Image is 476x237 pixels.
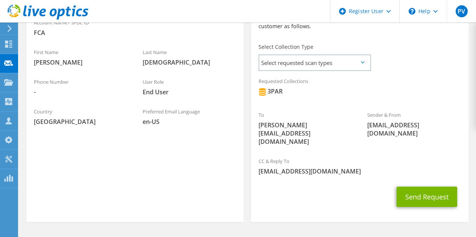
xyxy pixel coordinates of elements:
span: [PERSON_NAME] [34,58,128,66]
div: Last Name [135,44,244,70]
div: Preferred Email Language [135,104,244,130]
span: PV [456,5,468,17]
svg: \n [409,8,415,15]
div: Country [26,104,135,130]
span: [EMAIL_ADDRESS][DOMAIN_NAME] [259,167,461,175]
div: First Name [26,44,135,70]
div: Sender & From [360,107,468,141]
div: CC & Reply To [251,153,468,179]
span: Select requested scan types [259,55,370,70]
button: Send Request [397,187,457,207]
span: [GEOGRAPHIC_DATA] [34,118,128,126]
div: To [251,107,360,149]
span: End User [143,88,236,96]
div: 3PAR [259,87,283,96]
span: FCA [34,29,236,37]
label: Select Collection Type [259,43,313,51]
span: [PERSON_NAME][EMAIL_ADDRESS][DOMAIN_NAME] [259,121,352,146]
div: Requested Collections [251,73,468,103]
div: User Role [135,74,244,100]
div: Phone Number [26,74,135,100]
span: en-US [143,118,236,126]
div: Account Name / SFDC ID [26,15,243,41]
span: [DEMOGRAPHIC_DATA] [143,58,236,66]
span: [EMAIL_ADDRESS][DOMAIN_NAME] [367,121,461,137]
span: - [34,88,128,96]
